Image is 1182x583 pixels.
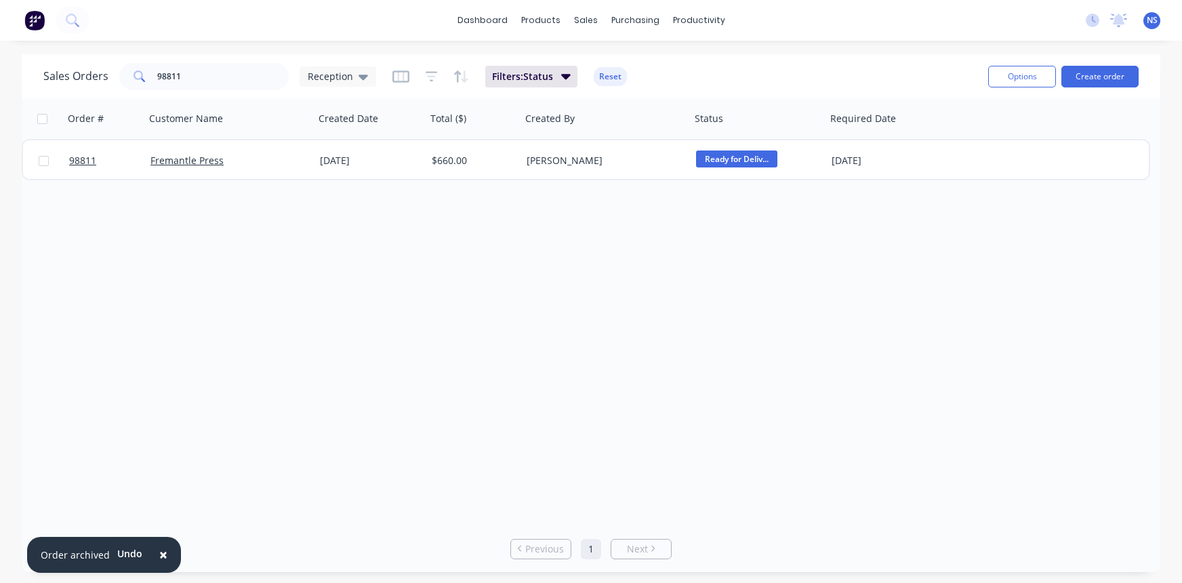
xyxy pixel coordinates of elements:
[110,544,150,564] button: Undo
[832,154,939,167] div: [DATE]
[594,67,627,86] button: Reset
[69,140,150,181] a: 98811
[159,545,167,564] span: ×
[68,112,104,125] div: Order #
[611,542,671,556] a: Next page
[830,112,896,125] div: Required Date
[525,542,564,556] span: Previous
[627,542,648,556] span: Next
[696,150,777,167] span: Ready for Deliv...
[149,112,223,125] div: Customer Name
[514,10,567,31] div: products
[308,69,353,83] span: Reception
[320,154,421,167] div: [DATE]
[430,112,466,125] div: Total ($)
[41,548,110,562] div: Order archived
[150,154,224,167] a: Fremantle Press
[511,542,571,556] a: Previous page
[432,154,512,167] div: $660.00
[988,66,1056,87] button: Options
[146,539,181,571] button: Close
[492,70,553,83] span: Filters: Status
[605,10,666,31] div: purchasing
[485,66,577,87] button: Filters:Status
[666,10,732,31] div: productivity
[1061,66,1139,87] button: Create order
[525,112,575,125] div: Created By
[319,112,378,125] div: Created Date
[451,10,514,31] a: dashboard
[157,63,289,90] input: Search...
[527,154,677,167] div: [PERSON_NAME]
[567,10,605,31] div: sales
[695,112,723,125] div: Status
[43,70,108,83] h1: Sales Orders
[581,539,601,559] a: Page 1 is your current page
[1147,14,1158,26] span: NS
[69,154,96,167] span: 98811
[505,539,677,559] ul: Pagination
[24,10,45,31] img: Factory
